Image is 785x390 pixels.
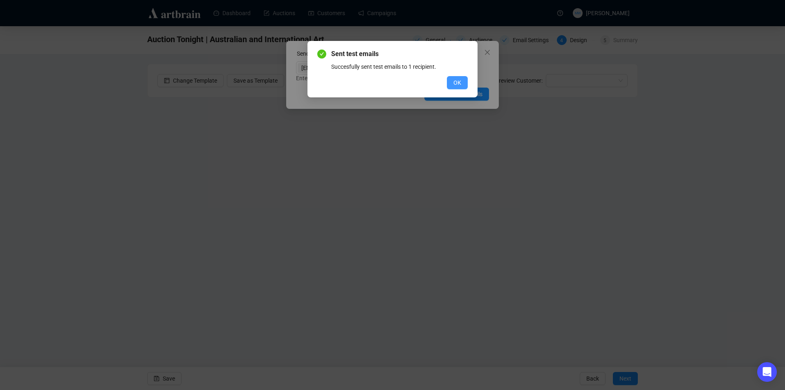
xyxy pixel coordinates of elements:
[447,76,468,89] button: OK
[331,49,468,59] span: Sent test emails
[453,78,461,87] span: OK
[331,62,468,71] div: Succesfully sent test emails to 1 recipient.
[317,50,326,59] span: check-circle
[757,362,777,382] div: Open Intercom Messenger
